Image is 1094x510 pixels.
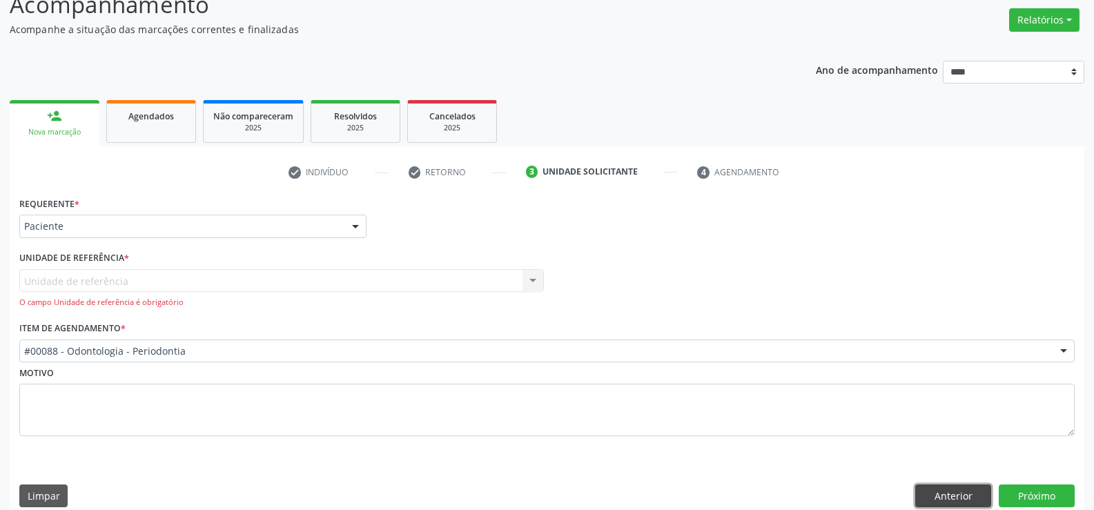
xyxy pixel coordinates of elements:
span: Agendados [128,110,174,122]
button: Limpar [19,484,68,508]
div: O campo Unidade de referência é obrigatório [19,297,544,308]
span: Não compareceram [213,110,293,122]
label: Item de agendamento [19,318,126,340]
button: Anterior [915,484,991,508]
p: Acompanhe a situação das marcações correntes e finalizadas [10,22,762,37]
button: Relatórios [1009,8,1080,32]
div: 2025 [213,123,293,133]
div: person_add [47,108,62,124]
div: Unidade solicitante [543,166,638,178]
button: Próximo [999,484,1075,508]
span: Resolvidos [334,110,377,122]
div: 2025 [418,123,487,133]
div: 2025 [321,123,390,133]
label: Requerente [19,193,79,215]
span: #00088 - Odontologia - Periodontia [24,344,1046,358]
div: 3 [526,166,538,178]
div: Nova marcação [19,127,90,137]
label: Motivo [19,362,54,384]
p: Ano de acompanhamento [816,61,938,78]
label: Unidade de referência [19,248,129,269]
span: Paciente [24,219,338,233]
span: Cancelados [429,110,476,122]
